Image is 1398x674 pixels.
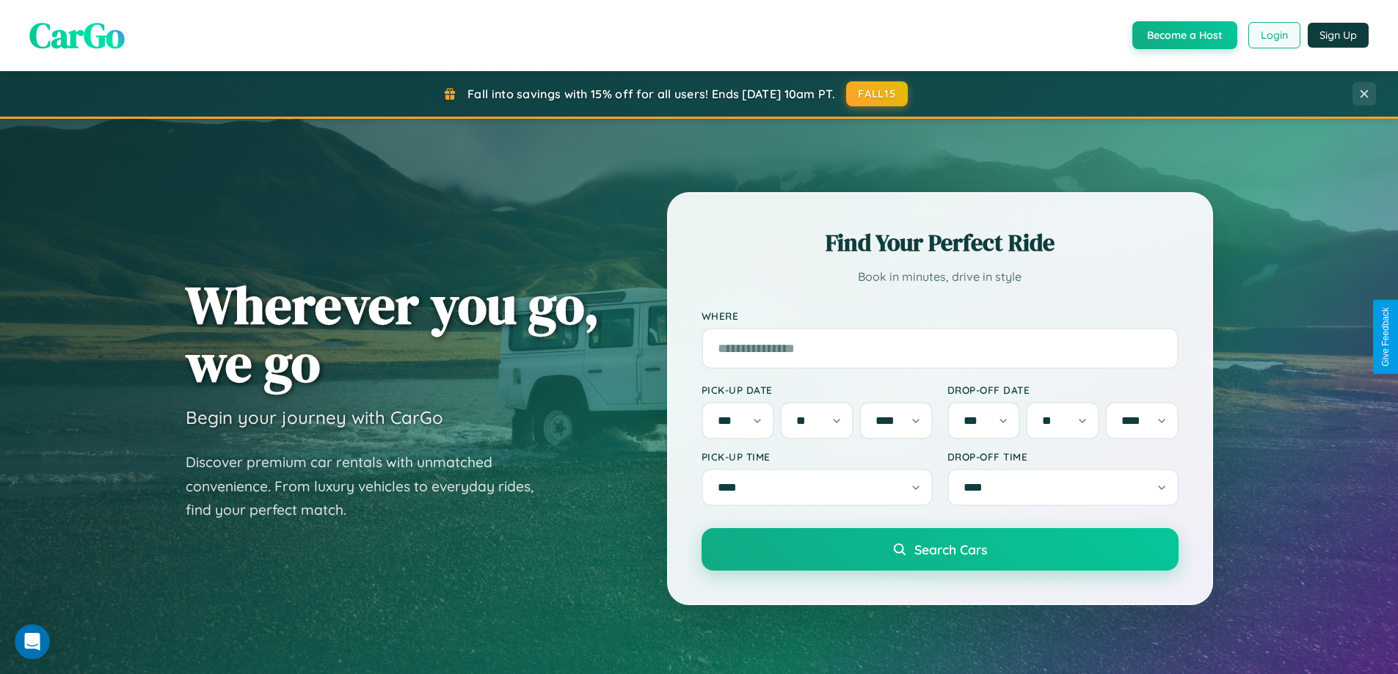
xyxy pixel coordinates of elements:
button: Sign Up [1308,23,1369,48]
p: Discover premium car rentals with unmatched convenience. From luxury vehicles to everyday rides, ... [186,450,553,522]
iframe: Intercom live chat [15,624,50,659]
button: Login [1248,22,1300,48]
h3: Begin your journey with CarGo [186,406,443,428]
span: Fall into savings with 15% off for all users! Ends [DATE] 10am PT. [467,87,835,101]
div: Give Feedback [1380,307,1391,367]
label: Pick-up Time [702,450,933,463]
h2: Find Your Perfect Ride [702,227,1179,259]
button: Search Cars [702,528,1179,571]
h1: Wherever you go, we go [186,276,600,392]
label: Pick-up Date [702,384,933,396]
button: FALL15 [846,81,908,106]
button: Become a Host [1132,21,1237,49]
span: CarGo [29,11,125,59]
span: Search Cars [914,541,987,557]
p: Book in minutes, drive in style [702,266,1179,287]
label: Drop-off Date [947,384,1179,396]
label: Where [702,309,1179,322]
label: Drop-off Time [947,450,1179,463]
